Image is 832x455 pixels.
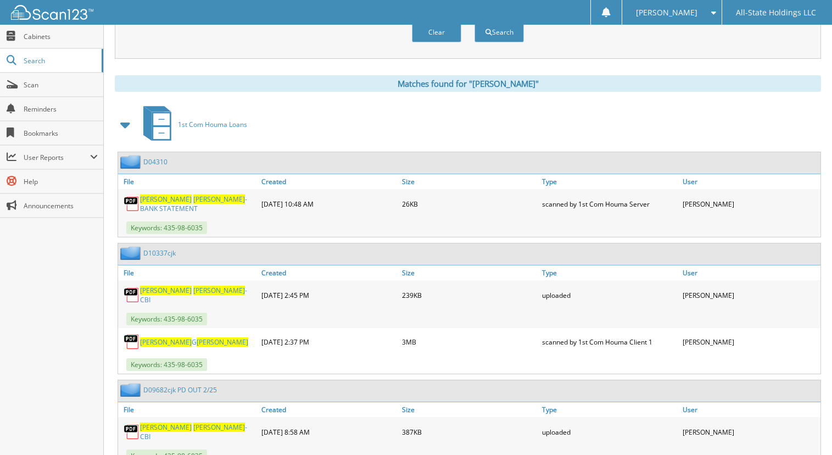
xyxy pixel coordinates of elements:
[399,402,540,417] a: Size
[24,129,98,138] span: Bookmarks
[680,331,820,353] div: [PERSON_NAME]
[126,221,207,234] span: Keywords: 435-98-6035
[143,385,217,395] a: D09682cjk PD OUT 2/25
[193,286,245,295] span: [PERSON_NAME]
[24,153,90,162] span: User Reports
[140,286,192,295] span: [PERSON_NAME]
[399,192,540,216] div: 26KB
[124,196,140,212] img: PDF.png
[474,22,524,42] button: Search
[143,248,176,258] a: D10337cjk
[777,402,832,455] iframe: Chat Widget
[140,337,248,347] a: [PERSON_NAME]G[PERSON_NAME]
[140,195,256,213] a: [PERSON_NAME] [PERSON_NAME]-BANK STATEMENT
[680,192,820,216] div: [PERSON_NAME]
[412,22,461,42] button: Clear
[259,174,399,189] a: Created
[143,157,167,167] a: D04310
[24,177,98,186] span: Help
[124,424,140,440] img: PDF.png
[118,402,259,417] a: File
[140,423,192,432] span: [PERSON_NAME]
[399,420,540,444] div: 387KB
[24,104,98,114] span: Reminders
[24,201,98,210] span: Announcements
[736,9,816,16] span: All-State Holdings LLC
[539,283,680,307] div: uploaded
[259,420,399,444] div: [DATE] 8:58 AM
[11,5,93,20] img: scan123-logo-white.svg
[120,155,143,169] img: folder2.png
[259,402,399,417] a: Created
[193,195,245,204] span: [PERSON_NAME]
[539,331,680,353] div: scanned by 1st Com Houma Client 1
[680,402,820,417] a: User
[399,283,540,307] div: 239KB
[259,192,399,216] div: [DATE] 10:48 AM
[680,283,820,307] div: [PERSON_NAME]
[197,337,248,347] span: [PERSON_NAME]
[118,265,259,280] a: File
[24,56,96,65] span: Search
[259,331,399,353] div: [DATE] 2:37 PM
[680,174,820,189] a: User
[24,80,98,90] span: Scan
[539,420,680,444] div: uploaded
[124,287,140,303] img: PDF.png
[120,246,143,260] img: folder2.png
[178,120,247,129] span: 1st Com Houma Loans
[140,286,256,304] a: [PERSON_NAME] [PERSON_NAME]-CBI
[539,402,680,417] a: Type
[539,174,680,189] a: Type
[126,358,207,371] span: Keywords: 435-98-6035
[399,331,540,353] div: 3MB
[140,423,256,441] a: [PERSON_NAME] [PERSON_NAME]-CBI
[193,423,245,432] span: [PERSON_NAME]
[140,195,192,204] span: [PERSON_NAME]
[680,420,820,444] div: [PERSON_NAME]
[539,265,680,280] a: Type
[137,103,247,146] a: 1st Com Houma Loans
[140,337,192,347] span: [PERSON_NAME]
[539,192,680,216] div: scanned by 1st Com Houma Server
[24,32,98,41] span: Cabinets
[259,265,399,280] a: Created
[120,383,143,397] img: folder2.png
[115,75,821,92] div: Matches found for "[PERSON_NAME]"
[126,313,207,325] span: Keywords: 435-98-6035
[399,265,540,280] a: Size
[636,9,697,16] span: [PERSON_NAME]
[680,265,820,280] a: User
[118,174,259,189] a: File
[399,174,540,189] a: Size
[259,283,399,307] div: [DATE] 2:45 PM
[124,334,140,350] img: PDF.png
